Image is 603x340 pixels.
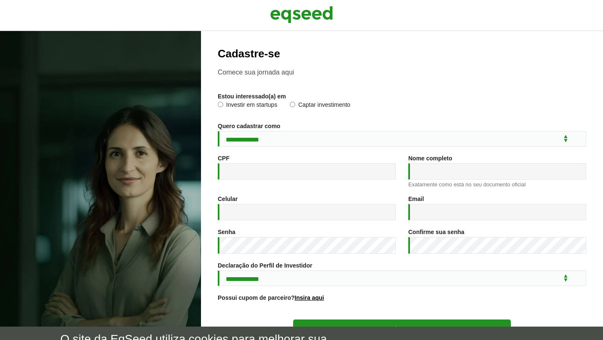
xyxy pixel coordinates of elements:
[218,68,586,76] p: Comece sua jornada aqui
[218,102,223,107] input: Investir em startups
[218,123,280,129] label: Quero cadastrar como
[218,93,286,99] label: Estou interessado(a) em
[218,155,229,161] label: CPF
[293,319,511,337] button: Cadastre-se
[408,196,424,202] label: Email
[290,102,295,107] input: Captar investimento
[290,102,350,110] label: Captar investimento
[408,229,464,235] label: Confirme sua senha
[408,155,452,161] label: Nome completo
[218,102,277,110] label: Investir em startups
[270,4,333,25] img: EqSeed Logo
[218,263,312,268] label: Declaração do Perfil de Investidor
[408,182,586,187] div: Exatamente como está no seu documento oficial
[218,229,235,235] label: Senha
[218,196,237,202] label: Celular
[295,295,324,301] a: Insira aqui
[218,295,324,301] label: Possui cupom de parceiro?
[218,48,586,60] h2: Cadastre-se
